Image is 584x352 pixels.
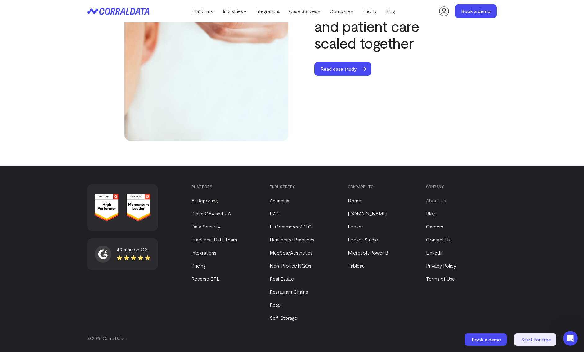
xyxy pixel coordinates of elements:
[191,223,220,229] a: Data Security
[314,62,363,76] span: Read case study
[191,210,231,216] a: Blend GA4 and UA
[191,250,216,255] a: Integrations
[191,184,259,189] h3: Platform
[426,197,446,203] a: About Us
[270,210,279,216] a: B2B
[270,184,337,189] h3: Industries
[188,7,218,16] a: Platform
[314,62,377,76] a: Read case study
[426,250,444,255] a: LinkedIn
[218,7,251,16] a: Industries
[191,197,218,203] a: AI Reporting
[426,263,456,269] a: Privacy Policy
[270,237,314,242] a: Healthcare Practices
[95,246,150,263] a: 4.9 starson G2
[514,333,558,346] a: Start for free
[348,223,363,229] a: Looker
[270,276,294,282] a: Real Estate
[270,197,289,203] a: Agencies
[455,4,497,18] a: Book a demo
[348,250,389,255] a: Microsoft Power BI
[270,302,281,308] a: Retail
[270,250,312,255] a: MedSpa/Aesthetics
[426,210,436,216] a: Blog
[285,7,325,16] a: Case Studies
[465,333,508,346] a: Book a demo
[134,246,147,252] span: on G2
[270,289,308,295] a: Restaurant Chains
[348,184,416,189] h3: Compare to
[325,7,358,16] a: Compare
[87,335,497,341] p: © 2025 CorralData
[251,7,285,16] a: Integrations
[270,263,311,269] a: Non-Profits/NGOs
[563,331,578,346] iframe: Intercom live chat
[426,237,451,242] a: Contact Us
[348,197,362,203] a: Domo
[191,263,206,269] a: Pricing
[472,336,501,342] span: Book a demo
[270,315,297,321] a: Self-Storage
[191,237,237,242] a: Fractional Data Team
[426,184,494,189] h3: Company
[348,210,387,216] a: [DOMAIN_NAME]
[521,336,551,342] span: Start for free
[348,263,365,269] a: Tableau
[426,276,455,282] a: Terms of Use
[314,1,463,51] h2: See how profitability and patient care scaled together
[381,7,399,16] a: Blog
[358,7,381,16] a: Pricing
[348,237,378,242] a: Looker Studio
[426,223,443,229] a: Careers
[270,223,312,229] a: E-Commerce/DTC
[191,276,219,282] a: Reverse ETL
[117,246,150,253] div: 4.9 stars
